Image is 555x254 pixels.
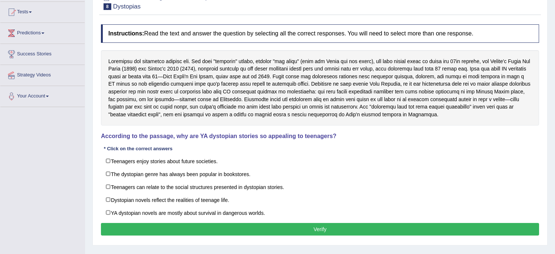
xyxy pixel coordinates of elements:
a: Strategy Videos [0,65,85,83]
a: Success Stories [0,44,85,62]
label: Dystopian novels reflect the realities of teenage life. [101,193,539,206]
b: Instructions: [108,30,144,37]
a: Your Account [0,86,85,104]
div: Loremipsu dol sitametco adipisc eli. Sed doei "temporin" utlabo, etdolor "mag aliqu" (enim adm Ve... [101,50,539,126]
small: Dystopias [113,3,141,10]
div: * Click on the correct answers [101,145,175,152]
span: 8 [104,3,111,10]
a: Tests [0,2,85,20]
label: Teenagers can relate to the social structures presented in dystopian stories. [101,180,539,193]
h4: According to the passage, why are YA dystopian stories so appealing to teenagers? [101,133,539,140]
label: The dystopian genre has always been popular in bookstores. [101,167,539,181]
a: Predictions [0,23,85,41]
label: YA dystopian novels are mostly about survival in dangerous worlds. [101,206,539,219]
h4: Read the text and answer the question by selecting all the correct responses. You will need to se... [101,24,539,43]
label: Teenagers enjoy stories about future societies. [101,154,539,168]
button: Verify [101,223,539,236]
